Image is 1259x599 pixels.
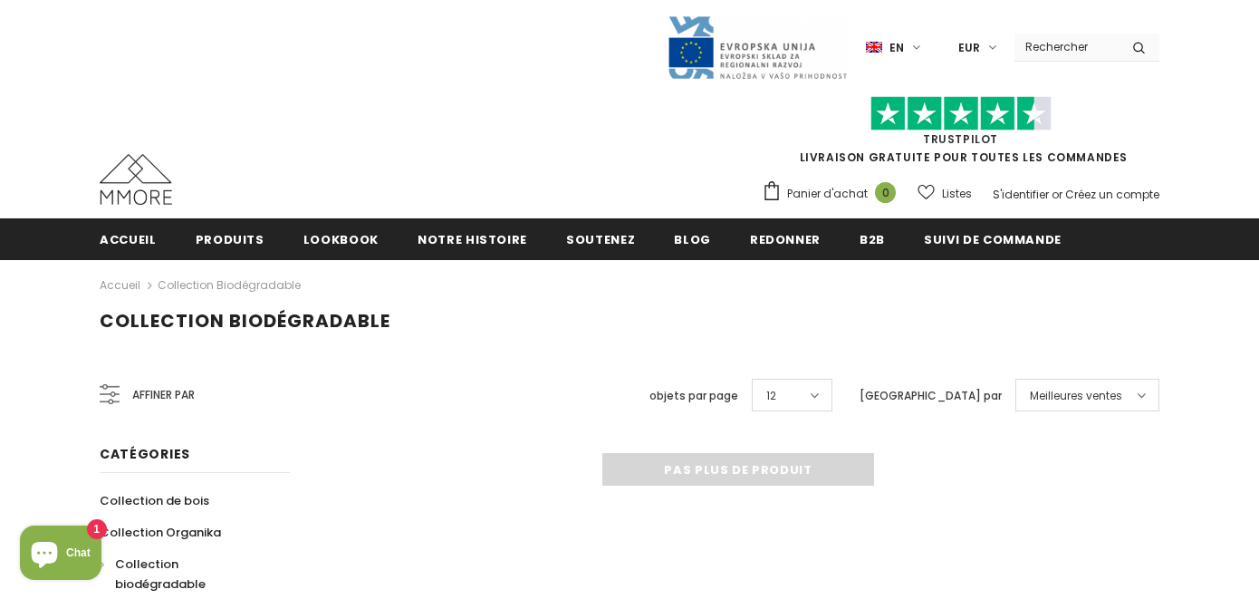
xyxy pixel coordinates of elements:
[870,96,1052,131] img: Faites confiance aux étoiles pilotes
[860,387,1002,405] label: [GEOGRAPHIC_DATA] par
[923,131,998,147] a: TrustPilot
[787,185,868,203] span: Panier d'achat
[115,556,206,593] span: Collection biodégradable
[100,445,190,463] span: Catégories
[924,218,1062,259] a: Suivi de commande
[766,387,776,405] span: 12
[674,231,711,248] span: Blog
[158,277,301,293] a: Collection biodégradable
[418,231,527,248] span: Notre histoire
[750,231,821,248] span: Redonner
[1065,187,1159,202] a: Créez un compte
[566,218,635,259] a: soutenez
[667,14,848,81] img: Javni Razpis
[866,40,882,55] img: i-lang-1.png
[1030,387,1122,405] span: Meilleures ventes
[750,218,821,259] a: Redonner
[566,231,635,248] span: soutenez
[889,39,904,57] span: en
[100,231,157,248] span: Accueil
[303,218,379,259] a: Lookbook
[100,154,172,205] img: Cas MMORE
[100,517,221,548] a: Collection Organika
[100,275,140,296] a: Accueil
[674,218,711,259] a: Blog
[100,308,390,333] span: Collection biodégradable
[958,39,980,57] span: EUR
[196,218,264,259] a: Produits
[993,187,1049,202] a: S'identifier
[303,231,379,248] span: Lookbook
[762,104,1159,165] span: LIVRAISON GRATUITE POUR TOUTES LES COMMANDES
[100,524,221,541] span: Collection Organika
[1014,34,1119,60] input: Search Site
[860,218,885,259] a: B2B
[14,526,107,585] inbox-online-store-chat: Shopify online store chat
[667,39,848,54] a: Javni Razpis
[100,218,157,259] a: Accueil
[942,185,972,203] span: Listes
[1052,187,1062,202] span: or
[924,231,1062,248] span: Suivi de commande
[649,387,738,405] label: objets par page
[918,178,972,209] a: Listes
[196,231,264,248] span: Produits
[860,231,885,248] span: B2B
[875,182,896,203] span: 0
[132,385,195,405] span: Affiner par
[762,180,905,208] a: Panier d'achat 0
[100,492,209,509] span: Collection de bois
[418,218,527,259] a: Notre histoire
[100,485,209,517] a: Collection de bois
